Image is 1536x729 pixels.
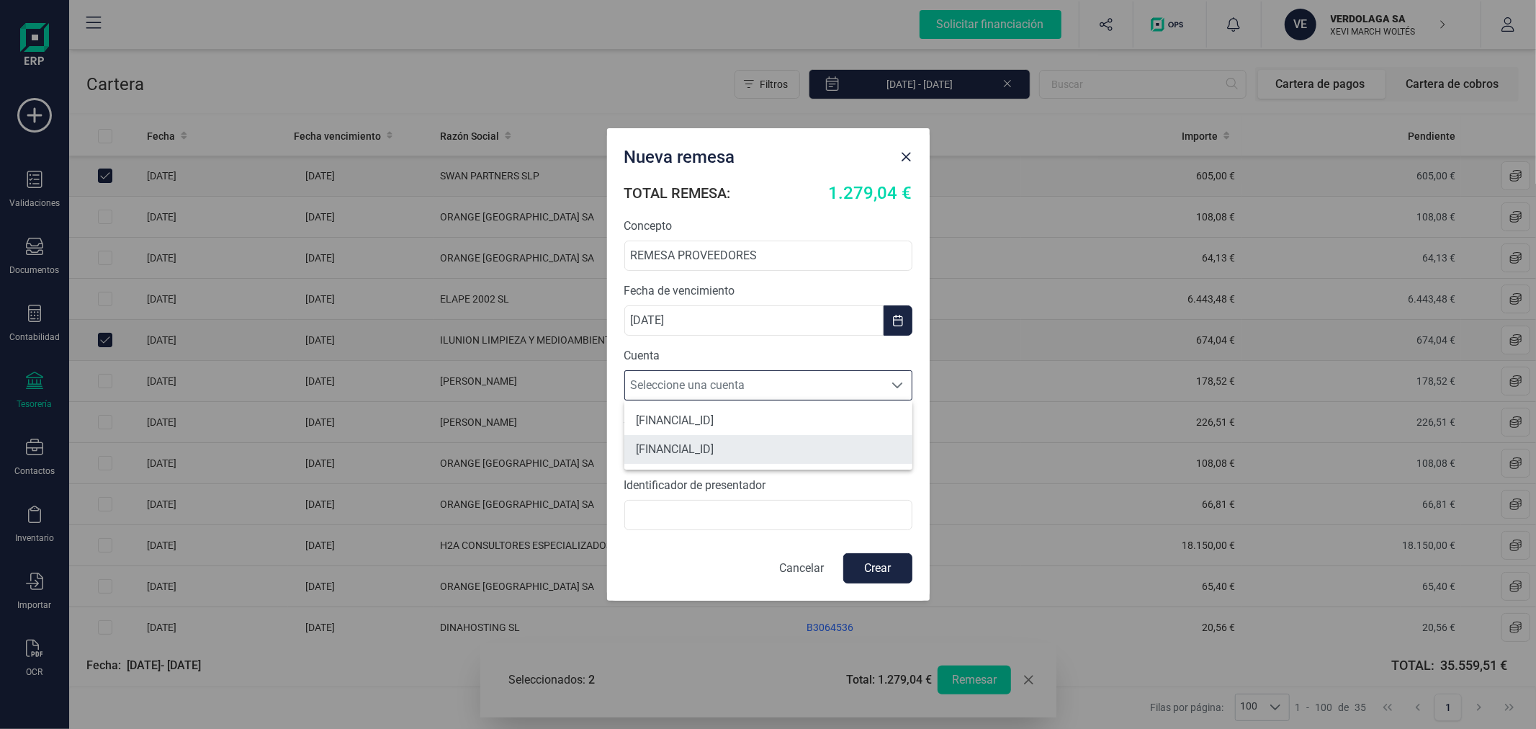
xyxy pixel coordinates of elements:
label: Fecha de vencimiento [624,282,912,300]
span: 1.279,04 € [829,180,912,206]
label: Concepto [624,218,912,235]
button: Crear [843,553,912,583]
div: Nueva remesa [619,140,895,169]
p: Cancelar [780,560,825,577]
h6: TOTAL REMESA: [624,183,731,203]
input: dd/mm/aaaa [624,305,884,336]
li: ES0631590078542869063426 [624,406,912,435]
label: Cuenta [624,347,912,364]
button: Close [895,146,918,169]
span: Seleccione una cuenta [625,371,884,400]
button: Choose Date [884,305,912,336]
li: ES5421006098971300099403 [624,435,912,464]
label: Identificador de presentador [624,477,912,494]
